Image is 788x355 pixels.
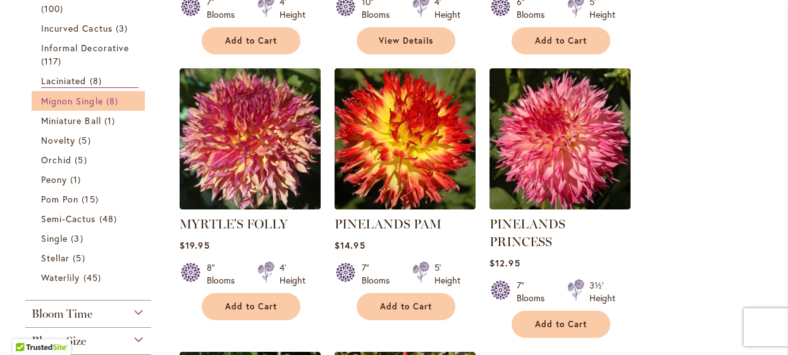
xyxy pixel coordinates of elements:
div: 5' Height [434,261,460,287]
span: Incurved Cactus [41,22,113,34]
span: 8 [106,94,121,108]
a: PINELANDS PAM [335,200,476,212]
span: 100 [41,2,66,15]
span: Stellar [41,252,70,264]
span: Orchid [41,154,71,166]
span: 5 [78,134,94,147]
a: Orchid 5 [41,153,139,166]
a: Miniature Ball 1 [41,114,139,127]
a: Stellar 5 [41,251,139,265]
span: $19.95 [180,239,209,251]
span: 117 [41,54,65,68]
div: 7" Blooms [362,261,397,287]
span: Informal Decorative [41,42,129,54]
a: Semi-Cactus 48 [41,212,139,225]
button: Add to Cart [512,27,610,54]
a: Peony 1 [41,173,139,186]
span: 48 [99,212,120,225]
span: View Details [379,35,433,46]
span: Add to Cart [535,35,587,46]
span: 1 [70,173,84,186]
div: 3½' Height [589,279,615,304]
span: Novelty [41,134,75,146]
span: 8 [90,74,105,87]
a: Laciniated 8 [41,74,139,88]
a: Single 3 [41,232,139,245]
img: MYRTLE'S FOLLY [180,68,321,209]
span: Semi-Cactus [41,213,96,225]
a: Incurved Cactus 3 [41,22,139,35]
span: Bloom Time [32,307,92,321]
span: Pom Pon [41,193,78,205]
span: 1 [104,114,118,127]
span: Laciniated [41,75,87,87]
span: Waterlily [41,271,80,283]
img: PINELANDS PAM [335,68,476,209]
span: Bloom Size [32,334,86,348]
div: 8" Blooms [207,261,242,287]
span: 45 [83,271,104,284]
a: PINELANDS PAM [335,216,441,232]
a: View Details [357,27,455,54]
span: Peony [41,173,67,185]
a: Novelty 5 [41,134,139,147]
span: $12.95 [489,257,520,269]
a: PINELANDS PRINCESS [489,216,565,249]
span: Add to Cart [535,319,587,330]
button: Add to Cart [357,293,455,320]
span: 5 [75,153,90,166]
span: 3 [116,22,131,35]
span: 15 [82,192,101,206]
iframe: Launch Accessibility Center [9,310,45,346]
a: PINELANDS PRINCESS [489,200,631,212]
span: 3 [71,232,86,245]
div: 4' Height [280,261,305,287]
span: 5 [73,251,88,265]
span: Mignon Single [41,95,103,107]
div: 7" Blooms [517,279,552,304]
img: PINELANDS PRINCESS [489,68,631,209]
a: MYRTLE'S FOLLY [180,216,288,232]
span: $14.95 [335,239,365,251]
a: Pom Pon 15 [41,192,139,206]
span: Add to Cart [225,35,277,46]
button: Add to Cart [202,293,300,320]
span: Add to Cart [225,301,277,312]
a: Mignon Single 8 [41,94,139,108]
span: Add to Cart [380,301,432,312]
a: MYRTLE'S FOLLY [180,200,321,212]
span: Single [41,232,68,244]
button: Add to Cart [512,311,610,338]
a: Waterlily 45 [41,271,139,284]
button: Add to Cart [202,27,300,54]
span: Miniature Ball [41,115,101,127]
a: Informal Decorative 117 [41,41,139,68]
